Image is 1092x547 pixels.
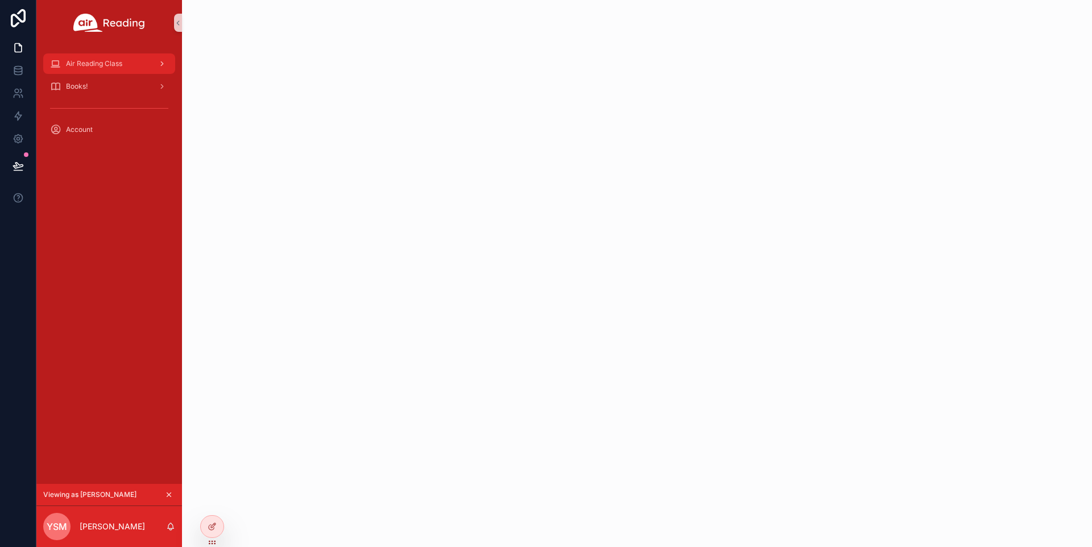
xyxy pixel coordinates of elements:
span: YSM [47,520,67,533]
a: Air Reading Class [43,53,175,74]
img: App logo [73,14,145,32]
span: Account [66,125,93,134]
span: Viewing as [PERSON_NAME] [43,490,136,499]
span: Books! [66,82,88,91]
span: Air Reading Class [66,59,122,68]
a: Books! [43,76,175,97]
div: scrollable content [36,45,182,155]
p: [PERSON_NAME] [80,521,145,532]
a: Account [43,119,175,140]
